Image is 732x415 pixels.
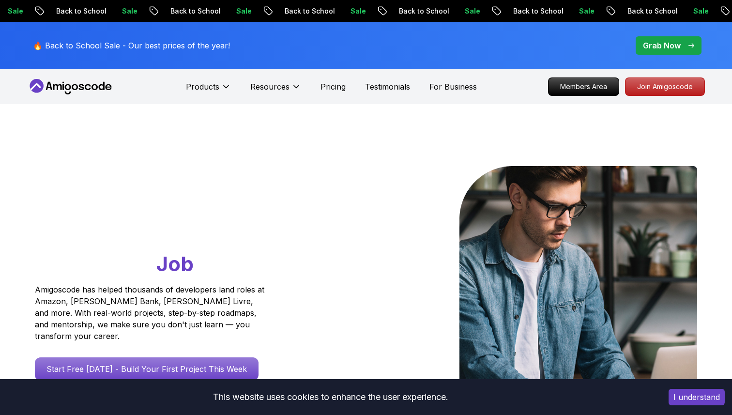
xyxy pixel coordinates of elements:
[35,284,267,342] p: Amigoscode has helped thousands of developers land roles at Amazon, [PERSON_NAME] Bank, [PERSON_N...
[114,6,145,16] p: Sale
[625,77,705,96] a: Join Amigoscode
[35,357,259,381] a: Start Free [DATE] - Build Your First Project This Week
[320,81,346,92] a: Pricing
[619,6,685,16] p: Back to School
[250,81,290,92] p: Resources
[548,77,619,96] a: Members Area
[643,40,681,51] p: Grab Now
[156,251,194,276] span: Job
[571,6,602,16] p: Sale
[625,78,704,95] p: Join Amigoscode
[342,6,373,16] p: Sale
[549,78,619,95] p: Members Area
[365,81,410,92] a: Testimonials
[33,40,230,51] p: 🔥 Back to School Sale - Our best prices of the year!
[391,6,457,16] p: Back to School
[35,166,302,278] h1: Go From Learning to Hired: Master Java, Spring Boot & Cloud Skills That Get You the
[7,386,654,408] div: This website uses cookies to enhance the user experience.
[186,81,219,92] p: Products
[276,6,342,16] p: Back to School
[228,6,259,16] p: Sale
[48,6,114,16] p: Back to School
[505,6,571,16] p: Back to School
[429,81,477,92] a: For Business
[457,6,488,16] p: Sale
[162,6,228,16] p: Back to School
[186,81,231,100] button: Products
[669,389,725,405] button: Accept cookies
[685,6,716,16] p: Sale
[250,81,301,100] button: Resources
